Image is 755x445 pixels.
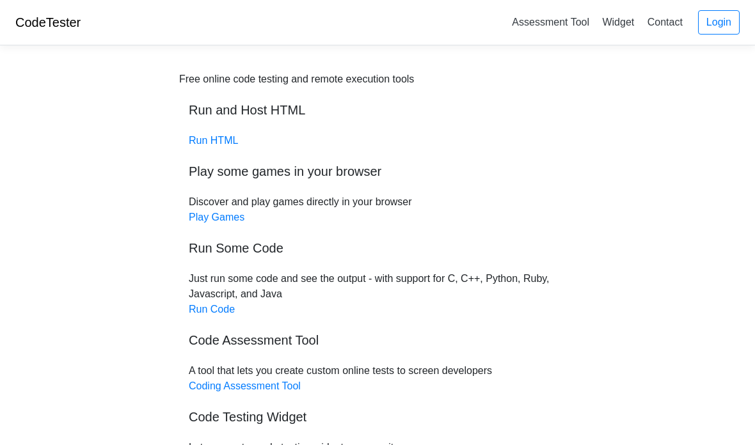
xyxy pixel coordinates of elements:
h5: Play some games in your browser [189,164,566,179]
a: Play Games [189,212,244,222]
a: Widget [597,12,639,33]
a: Coding Assessment Tool [189,380,301,391]
h5: Run Some Code [189,240,566,256]
a: Run HTML [189,135,238,146]
div: Free online code testing and remote execution tools [179,72,414,87]
a: CodeTester [15,15,81,29]
a: Login [698,10,740,35]
a: Run Code [189,304,235,315]
a: Assessment Tool [507,12,594,33]
h5: Run and Host HTML [189,102,566,118]
a: Contact [642,12,688,33]
h5: Code Testing Widget [189,409,566,425]
h5: Code Assessment Tool [189,332,566,348]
